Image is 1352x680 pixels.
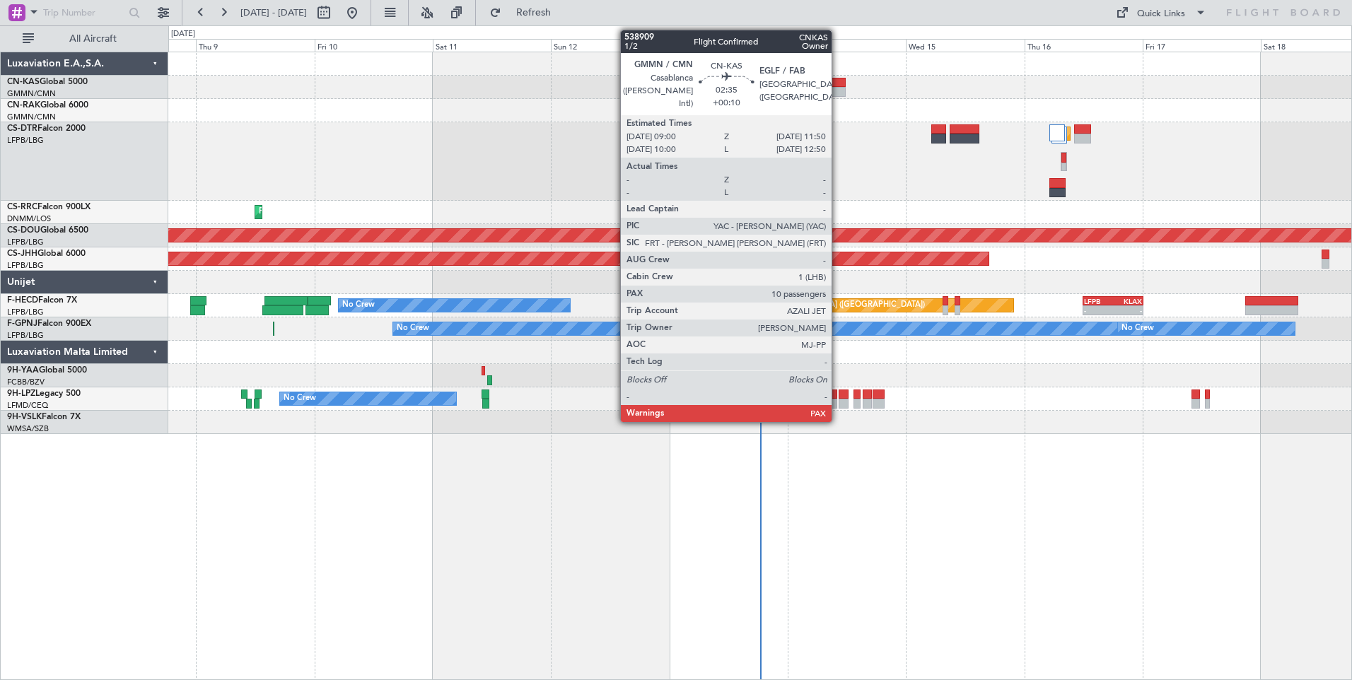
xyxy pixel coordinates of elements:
a: LFMD/CEQ [7,400,48,411]
div: KLAX [1113,297,1142,305]
span: 9H-VSLK [7,413,42,421]
a: F-GPNJFalcon 900EX [7,320,91,328]
div: Planned Maint [GEOGRAPHIC_DATA] ([GEOGRAPHIC_DATA]) [702,295,925,316]
a: LFPB/LBG [7,307,44,317]
a: LFPB/LBG [7,260,44,271]
div: Planned Maint Lagos ([PERSON_NAME]) [259,201,405,223]
span: [DATE] - [DATE] [240,6,307,19]
span: CN-KAS [7,78,40,86]
span: 9H-YAA [7,366,39,375]
a: WMSA/SZB [7,423,49,434]
input: Trip Number [43,2,124,23]
div: LFPB [1084,297,1113,305]
a: 9H-VSLKFalcon 7X [7,413,81,421]
a: GMMN/CMN [7,112,56,122]
span: 9H-LPZ [7,389,35,398]
a: GMMN/CMN [7,88,56,99]
a: CN-KASGlobal 5000 [7,78,88,86]
span: CS-RRC [7,203,37,211]
span: CS-DOU [7,226,40,235]
div: Fri 17 [1143,39,1261,52]
span: CN-RAK [7,101,40,110]
span: Refresh [504,8,564,18]
div: Mon 13 [670,39,788,52]
span: All Aircraft [37,34,149,44]
div: No Crew [1121,318,1154,339]
div: Quick Links [1137,7,1185,21]
a: CS-DOUGlobal 6500 [7,226,88,235]
div: - [1113,306,1142,315]
div: Tue 14 [788,39,906,52]
a: F-HECDFalcon 7X [7,296,77,305]
span: F-HECD [7,296,38,305]
button: All Aircraft [16,28,153,50]
div: Fri 10 [315,39,433,52]
div: No Crew [284,388,316,409]
div: Sun 12 [551,39,669,52]
div: Wed 15 [906,39,1024,52]
a: FCBB/BZV [7,377,45,387]
div: [DATE] [171,28,195,40]
a: CS-DTRFalcon 2000 [7,124,86,133]
div: - [1084,306,1113,315]
div: Sat 11 [433,39,551,52]
button: Refresh [483,1,568,24]
a: CN-RAKGlobal 6000 [7,101,88,110]
a: LFPB/LBG [7,237,44,247]
a: 9H-LPZLegacy 500 [7,389,81,398]
a: LFPB/LBG [7,135,44,146]
a: LFPB/LBG [7,330,44,341]
div: Thu 16 [1025,39,1143,52]
div: Thu 9 [196,39,314,52]
div: No Crew [342,295,375,316]
div: Planned Maint Sofia [1070,123,1142,144]
a: DNMM/LOS [7,213,51,224]
span: CS-JHH [7,250,37,258]
div: No Crew [397,318,429,339]
span: F-GPNJ [7,320,37,328]
a: CS-RRCFalcon 900LX [7,203,91,211]
span: CS-DTR [7,124,37,133]
a: 9H-YAAGlobal 5000 [7,366,87,375]
button: Quick Links [1109,1,1213,24]
div: No Crew [791,318,824,339]
a: CS-JHHGlobal 6000 [7,250,86,258]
